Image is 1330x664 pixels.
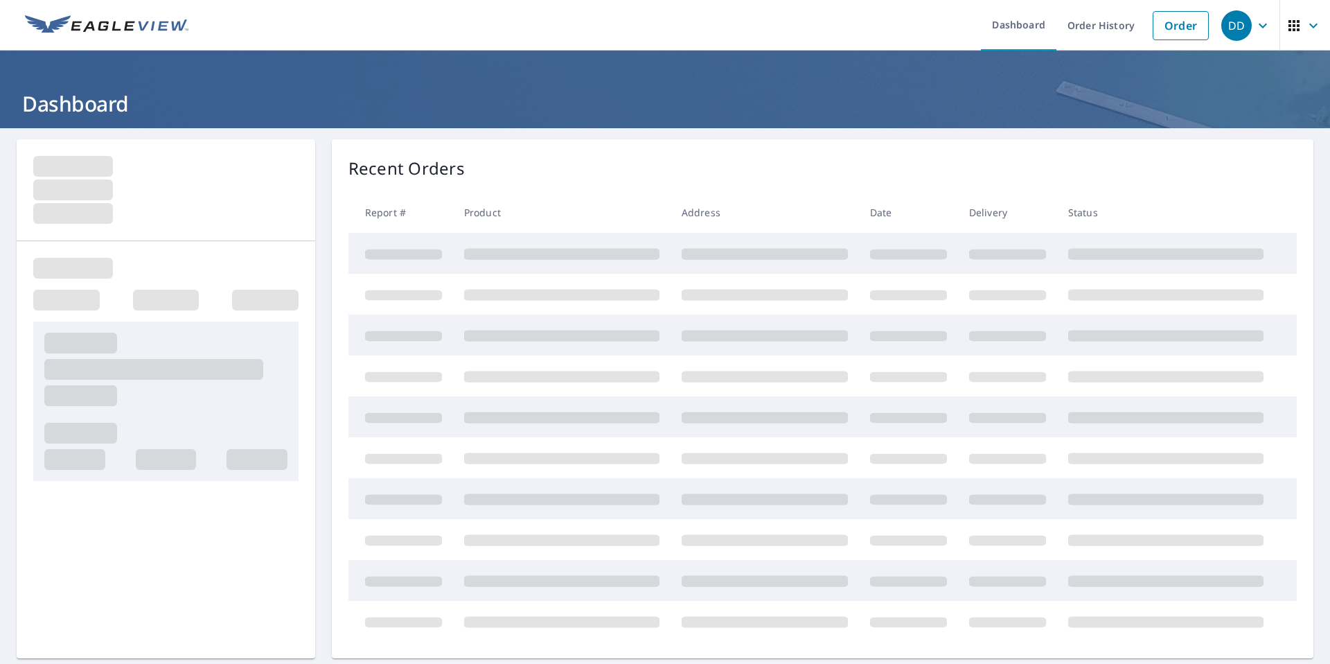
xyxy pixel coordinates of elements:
th: Date [859,192,958,233]
a: Order [1153,11,1209,40]
th: Delivery [958,192,1057,233]
div: DD [1221,10,1252,41]
th: Address [671,192,859,233]
th: Status [1057,192,1275,233]
h1: Dashboard [17,89,1313,118]
p: Recent Orders [348,156,465,181]
img: EV Logo [25,15,188,36]
th: Report # [348,192,453,233]
th: Product [453,192,671,233]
